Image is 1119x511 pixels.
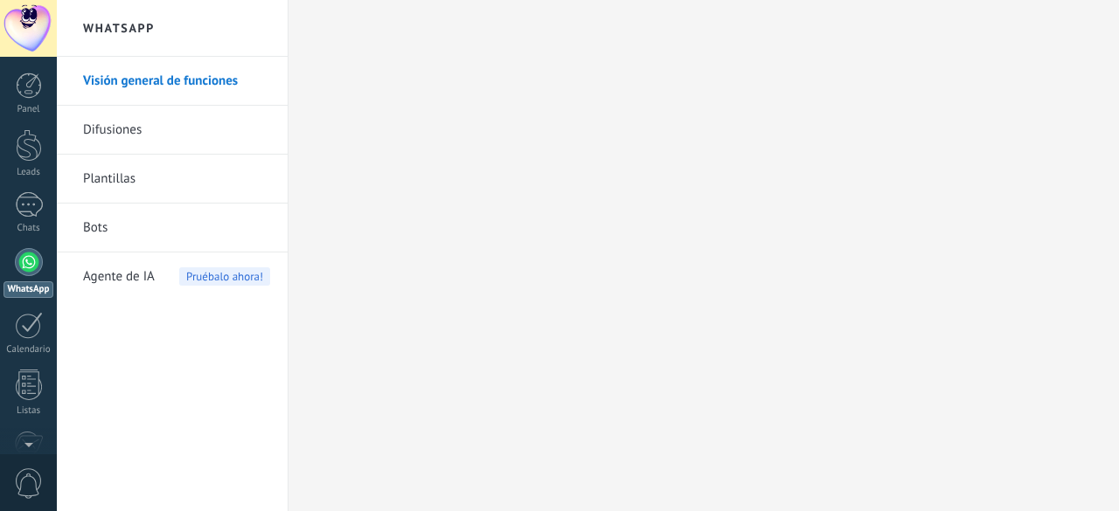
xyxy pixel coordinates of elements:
[57,155,288,204] li: Plantillas
[57,252,288,300] li: Agente de IA
[57,106,288,155] li: Difusiones
[83,155,270,204] a: Plantillas
[83,204,270,252] a: Bots
[3,104,54,115] div: Panel
[3,405,54,417] div: Listas
[179,267,270,286] span: Pruébalo ahora!
[3,223,54,234] div: Chats
[83,57,270,106] a: Visión general de funciones
[3,344,54,356] div: Calendario
[3,281,53,298] div: WhatsApp
[83,252,155,301] span: Agente de IA
[3,167,54,178] div: Leads
[83,106,270,155] a: Difusiones
[57,204,288,252] li: Bots
[83,252,270,301] a: Agente de IAPruébalo ahora!
[57,57,288,106] li: Visión general de funciones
